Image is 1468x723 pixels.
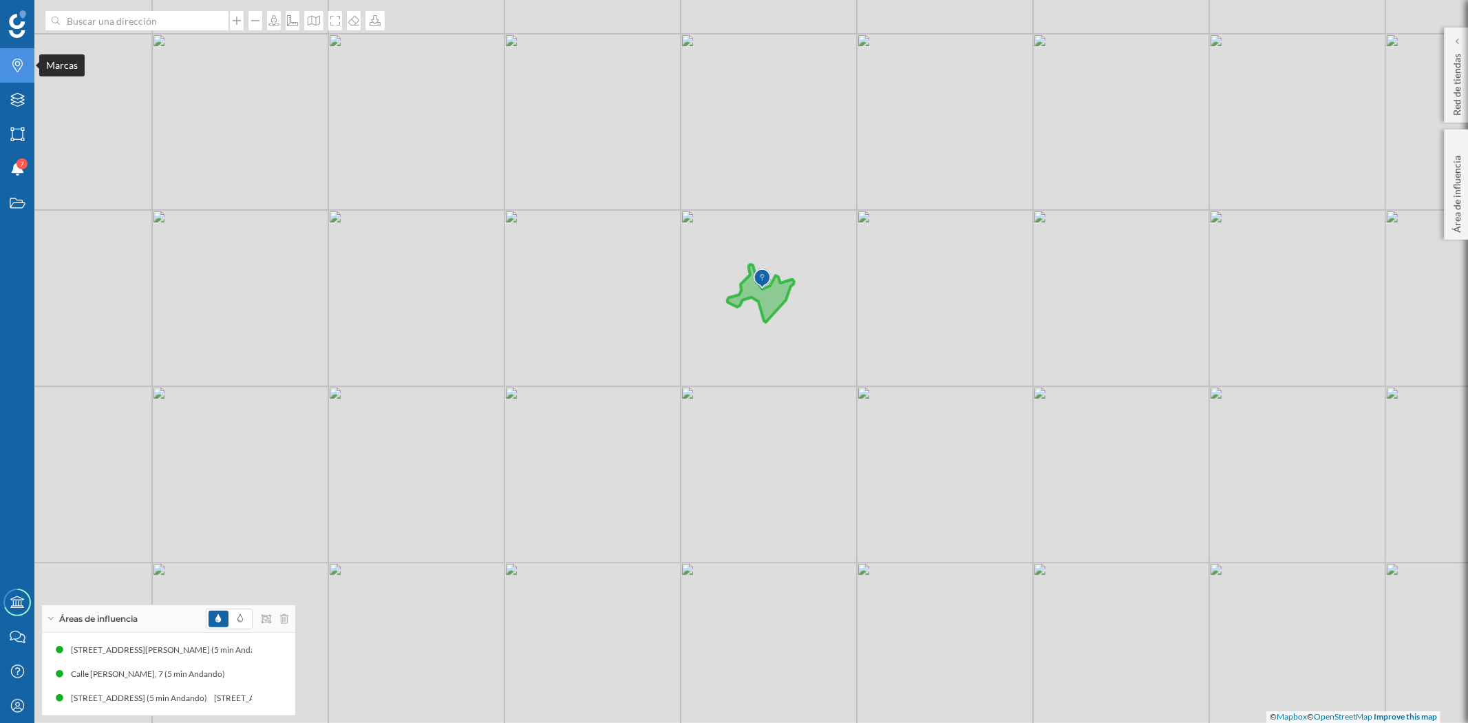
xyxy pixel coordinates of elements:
[1314,711,1372,722] a: OpenStreetMap
[213,691,356,705] div: [STREET_ADDRESS] (5 min Andando)
[71,667,232,681] div: Calle [PERSON_NAME], 7 (5 min Andando)
[1374,711,1437,722] a: Improve this map
[59,613,138,625] span: Áreas de influencia
[20,157,24,171] span: 7
[9,10,26,38] img: Geoblink Logo
[71,643,279,657] div: [STREET_ADDRESS][PERSON_NAME] (5 min Andando)
[1277,711,1307,722] a: Mapbox
[754,265,771,293] img: Marker
[39,54,85,76] div: Marcas
[1450,150,1464,233] p: Área de influencia
[1450,48,1464,116] p: Red de tiendas
[70,691,213,705] div: [STREET_ADDRESS] (5 min Andando)
[28,10,76,22] span: Soporte
[1266,711,1440,723] div: © ©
